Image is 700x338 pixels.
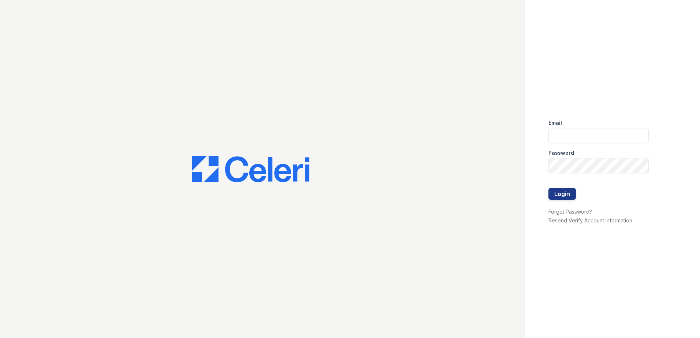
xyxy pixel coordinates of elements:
[548,149,574,157] label: Password
[548,217,632,224] a: Resend Verify Account Information
[192,156,309,182] img: CE_Logo_Blue-a8612792a0a2168367f1c8372b55b34899dd931a85d93a1a3d3e32e68fde9ad4.png
[548,119,562,127] label: Email
[548,209,592,215] a: Forgot Password?
[548,188,576,200] button: Login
